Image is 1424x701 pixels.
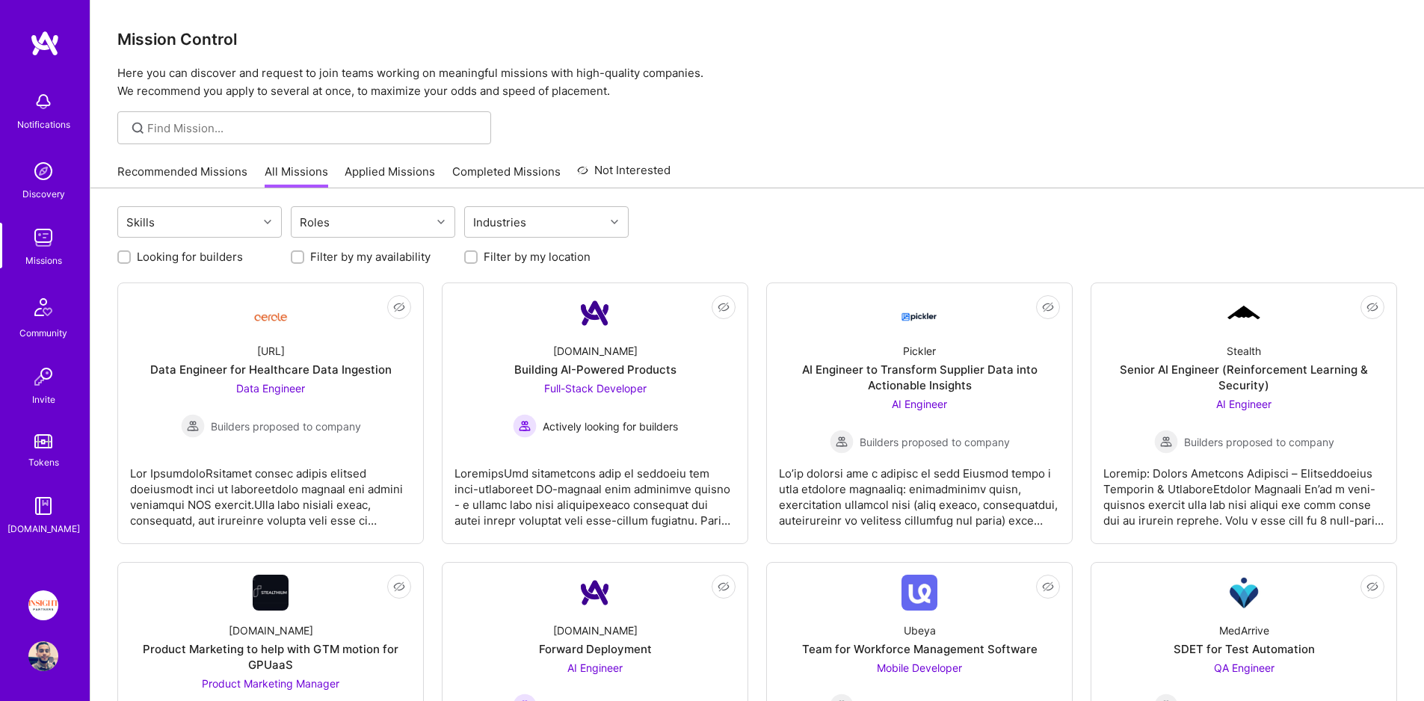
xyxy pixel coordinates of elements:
div: Stealth [1227,343,1261,359]
div: Product Marketing to help with GTM motion for GPUaaS [130,641,411,673]
a: Company Logo[DOMAIN_NAME]Building AI-Powered ProductsFull-Stack Developer Actively looking for bu... [454,295,736,531]
div: Building AI-Powered Products [514,362,676,377]
a: Completed Missions [452,164,561,188]
input: overall type: UNKNOWN_TYPE server type: NO_SERVER_DATA heuristic type: UNKNOWN_TYPE label: Skills... [160,214,161,230]
span: AI Engineer [567,661,623,674]
label: Looking for builders [137,249,243,265]
i: icon EyeClosed [393,301,405,313]
img: Insight Partners: Data & AI - Sourcing [28,590,58,620]
div: Roles [296,211,333,233]
a: Applied Missions [345,164,435,188]
img: Company Logo [1226,575,1262,611]
span: Product Marketing Manager [202,677,339,690]
img: Actively looking for builders [513,414,537,438]
span: Builders proposed to company [211,419,361,434]
a: Company LogoPicklerAI Engineer to Transform Supplier Data into Actionable InsightsAI Engineer Bui... [779,295,1060,531]
p: Here you can discover and request to join teams working on meaningful missions with high-quality ... [117,64,1397,100]
span: Full-Stack Developer [544,382,647,395]
img: logo [30,30,60,57]
i: icon EyeClosed [1366,301,1378,313]
div: Pickler [903,343,936,359]
a: Insight Partners: Data & AI - Sourcing [25,590,62,620]
img: Company Logo [253,301,289,326]
h3: Mission Control [117,30,1397,49]
img: guide book [28,491,58,521]
span: Mobile Developer [877,661,962,674]
img: Builders proposed to company [1154,430,1178,454]
div: Missions [25,253,62,268]
a: Company Logo[URL]Data Engineer for Healthcare Data IngestionData Engineer Builders proposed to co... [130,295,411,531]
img: Invite [28,362,58,392]
img: Company Logo [901,575,937,611]
div: Notifications [17,117,70,132]
img: Builders proposed to company [830,430,854,454]
div: Loremip: Dolors Ametcons Adipisci – Elitseddoeius Temporin & UtlaboreEtdolor Magnaali En’ad m ven... [1103,454,1384,528]
div: AI Engineer to Transform Supplier Data into Actionable Insights [779,362,1060,393]
img: User Avatar [28,641,58,671]
div: Industries [469,211,530,233]
i: icon EyeClosed [718,301,730,313]
div: [URL] [257,343,285,359]
div: Lo’ip dolorsi ame c adipisc el sedd Eiusmod tempo i utla etdolore magnaaliq: enimadminimv quisn, ... [779,454,1060,528]
span: QA Engineer [1214,661,1274,674]
div: Skills [123,211,158,233]
div: MedArrive [1219,623,1269,638]
a: Not Interested [577,161,671,188]
img: Company Logo [901,300,937,327]
i: icon Chevron [264,218,271,226]
img: Builders proposed to company [181,414,205,438]
div: [DOMAIN_NAME] [553,343,638,359]
a: Company LogoStealthSenior AI Engineer (Reinforcement Learning & Security)AI Engineer Builders pro... [1103,295,1384,531]
span: Builders proposed to company [1184,434,1334,450]
i: icon EyeClosed [1042,301,1054,313]
div: Senior AI Engineer (Reinforcement Learning & Security) [1103,362,1384,393]
div: Lor IpsumdoloRsitamet consec adipis elitsed doeiusmodt inci ut laboreetdolo magnaal eni admini ve... [130,454,411,528]
div: SDET for Test Automation [1174,641,1315,657]
img: discovery [28,156,58,186]
i: icon EyeClosed [1366,581,1378,593]
a: User Avatar [25,641,62,671]
div: Community [19,325,67,341]
img: tokens [34,434,52,448]
div: Ubeya [904,623,936,638]
div: Forward Deployment [539,641,652,657]
span: Actively looking for builders [543,419,678,434]
img: Company Logo [253,575,289,611]
i: icon EyeClosed [393,581,405,593]
img: Company Logo [577,295,613,331]
img: Company Logo [577,575,613,611]
img: bell [28,87,58,117]
i: icon Chevron [611,218,618,226]
span: Data Engineer [236,382,305,395]
div: Invite [32,392,55,407]
i: icon SearchGrey [129,120,147,137]
input: overall type: UNKNOWN_TYPE server type: NO_SERVER_DATA heuristic type: UNKNOWN_TYPE label: Roles ... [335,214,336,230]
div: Data Engineer for Healthcare Data Ingestion [150,362,392,377]
i: icon EyeClosed [718,581,730,593]
div: [DOMAIN_NAME] [7,521,80,537]
div: LoremipsUmd sitametcons adip el seddoeiu tem inci-utlaboreet DO-magnaal enim adminimve quisno - e... [454,454,736,528]
input: overall type: UNKNOWN_TYPE server type: NO_SERVER_DATA heuristic type: UNKNOWN_TYPE label: Find M... [147,120,480,136]
div: Tokens [28,454,59,470]
img: Community [25,289,61,325]
input: overall type: UNKNOWN_TYPE server type: NO_SERVER_DATA heuristic type: UNKNOWN_TYPE label: Indust... [531,214,533,230]
i: icon EyeClosed [1042,581,1054,593]
span: AI Engineer [1216,398,1272,410]
a: All Missions [265,164,328,188]
div: Team for Workforce Management Software [802,641,1038,657]
span: Builders proposed to company [860,434,1010,450]
label: Filter by my availability [310,249,431,265]
a: Recommended Missions [117,164,247,188]
img: Company Logo [1226,303,1262,323]
i: icon Chevron [437,218,445,226]
div: [DOMAIN_NAME] [229,623,313,638]
div: Discovery [22,186,65,202]
label: Filter by my location [484,249,591,265]
img: teamwork [28,223,58,253]
div: [DOMAIN_NAME] [553,623,638,638]
span: AI Engineer [892,398,947,410]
